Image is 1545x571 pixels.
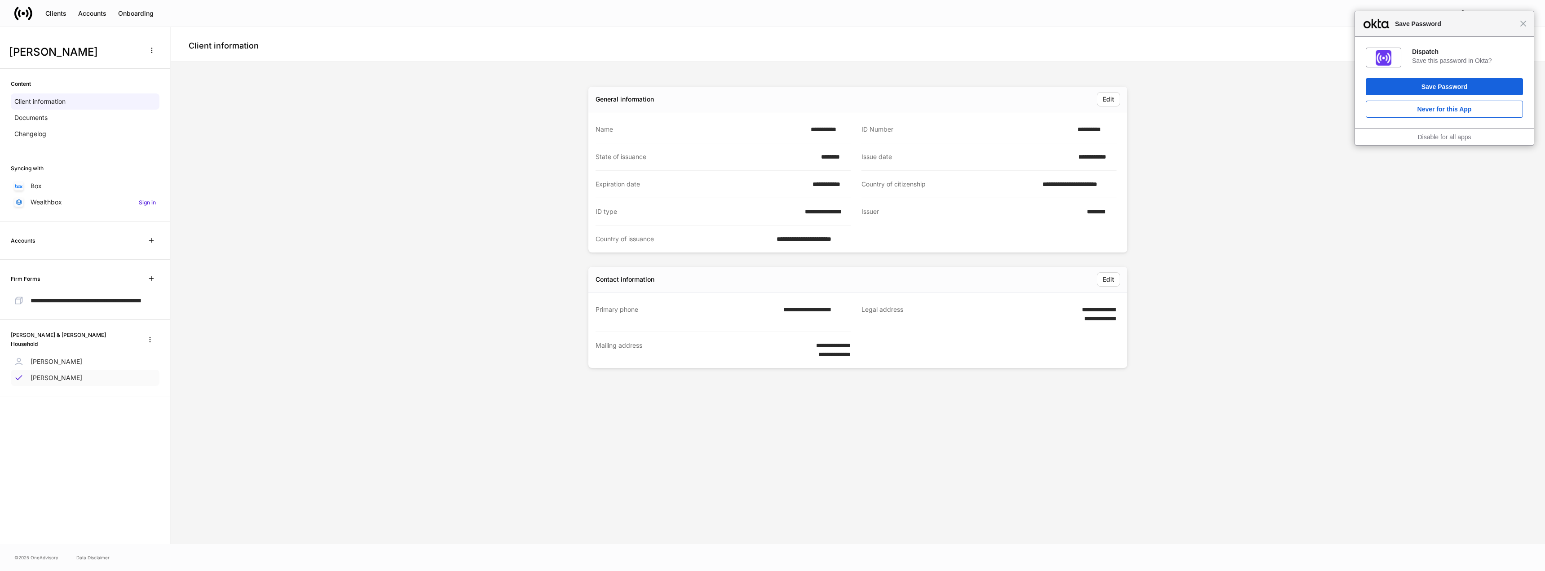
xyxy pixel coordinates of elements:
[861,305,1062,323] div: Legal address
[1103,96,1114,102] div: Edit
[11,126,159,142] a: Changelog
[596,152,816,161] div: State of issuance
[596,341,796,359] div: Mailing address
[11,80,31,88] h6: Content
[14,113,48,122] p: Documents
[596,125,805,134] div: Name
[189,40,259,51] h4: Client information
[11,370,159,386] a: [PERSON_NAME]
[31,373,82,382] p: [PERSON_NAME]
[11,354,159,370] a: [PERSON_NAME]
[45,10,66,17] div: Clients
[14,554,58,561] span: © 2025 OneAdvisory
[11,236,35,245] h6: Accounts
[596,180,807,189] div: Expiration date
[76,554,110,561] a: Data Disclaimer
[11,178,159,194] a: Box
[1103,276,1114,283] div: Edit
[1366,101,1523,118] button: Never for this App
[1097,272,1120,287] button: Edit
[1417,133,1471,141] a: Disable for all apps
[31,357,82,366] p: [PERSON_NAME]
[72,6,112,21] button: Accounts
[1520,20,1527,27] span: Close
[1412,57,1523,65] div: Save this password in Okta?
[112,6,159,21] button: Onboarding
[596,305,778,323] div: Primary phone
[1390,18,1520,29] span: Save Password
[40,6,72,21] button: Clients
[14,97,66,106] p: Client information
[11,331,133,348] h6: [PERSON_NAME] & [PERSON_NAME] Household
[11,274,40,283] h6: Firm Forms
[596,207,799,216] div: ID type
[139,198,156,207] h6: Sign in
[596,95,654,104] div: General information
[1366,78,1523,95] button: Save Password
[14,129,46,138] p: Changelog
[861,125,1072,134] div: ID Number
[118,10,154,17] div: Onboarding
[1376,50,1391,66] img: IoaI0QAAAAZJREFUAwDpn500DgGa8wAAAABJRU5ErkJggg==
[11,110,159,126] a: Documents
[596,275,654,284] div: Contact information
[31,181,42,190] p: Box
[11,93,159,110] a: Client information
[11,164,44,173] h6: Syncing with
[596,235,771,243] div: Country of issuance
[31,198,62,207] p: Wealthbox
[1097,92,1120,106] button: Edit
[9,45,139,59] h3: [PERSON_NAME]
[11,194,159,210] a: WealthboxSign in
[861,207,1081,217] div: Issuer
[861,152,1073,161] div: Issue date
[78,10,106,17] div: Accounts
[861,180,1037,189] div: Country of citizenship
[15,184,22,188] img: oYqM9ojoZLfzCHUefNbBcWHcyDPbQKagtYciMC8pFl3iZXy3dU33Uwy+706y+0q2uJ1ghNQf2OIHrSh50tUd9HaB5oMc62p0G...
[1412,48,1523,56] div: Dispatch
